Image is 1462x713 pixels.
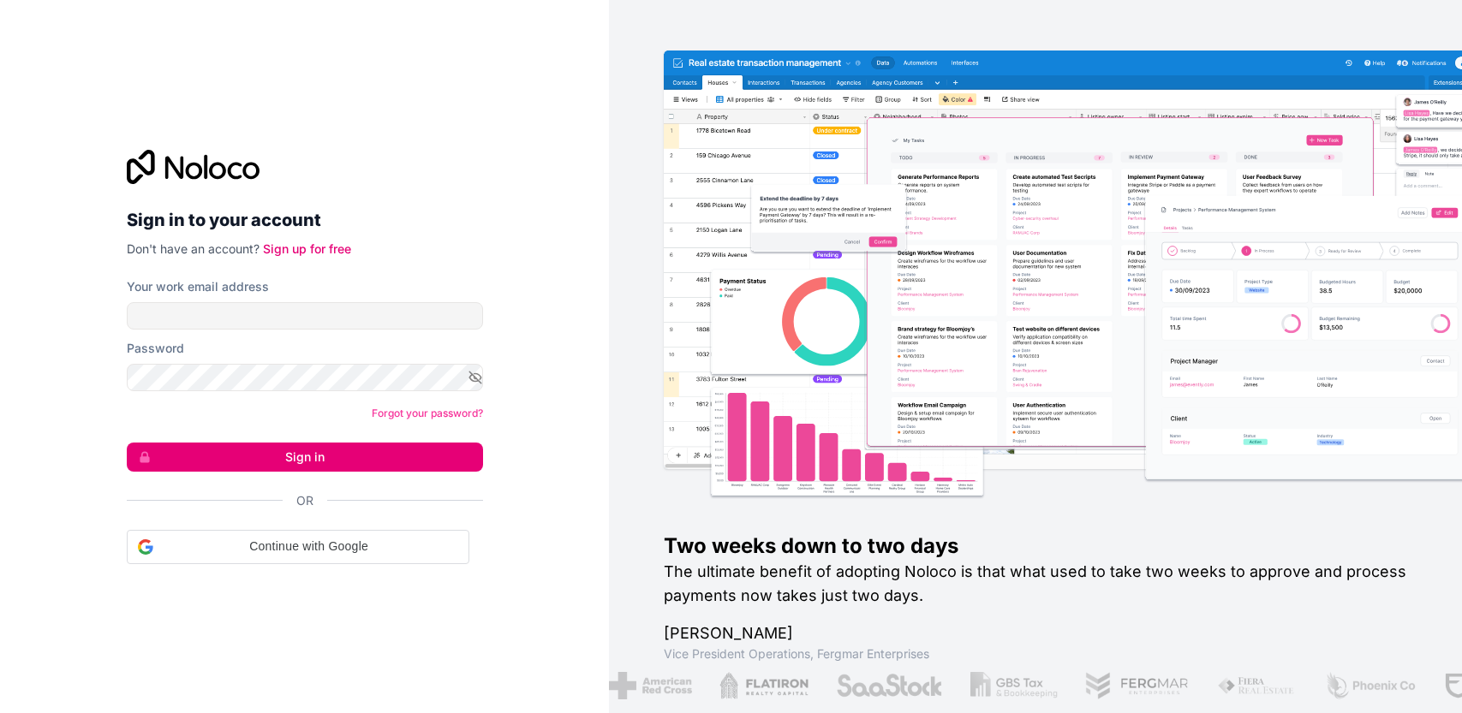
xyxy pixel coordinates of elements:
[577,672,660,699] img: /assets/american-red-cross-BAupjrZR.png
[127,205,483,235] h2: Sign in to your account
[127,530,469,564] div: Continue with Google
[664,645,1407,662] h1: Vice President Operations , Fergmar Enterprises
[372,407,483,419] a: Forgot your password?
[160,538,458,556] span: Continue with Google
[664,621,1407,645] h1: [PERSON_NAME]
[803,672,911,699] img: /assets/saastock-C6Zbiodz.png
[1185,672,1265,699] img: /assets/fiera-fwj2N5v4.png
[127,302,483,330] input: Email address
[127,241,260,256] span: Don't have an account?
[127,340,184,357] label: Password
[1053,672,1157,699] img: /assets/fergmar-CudnrXN5.png
[263,241,351,256] a: Sign up for free
[296,492,313,509] span: Or
[1292,672,1385,699] img: /assets/phoenix-BREaitsQ.png
[127,443,483,472] button: Sign in
[664,532,1407,560] h1: Two weeks down to two days
[688,672,777,699] img: /assets/flatiron-C8eUkumj.png
[939,672,1026,699] img: /assets/gbstax-C-GtDUiK.png
[664,560,1407,608] h2: The ultimate benefit of adopting Noloco is that what used to take two weeks to approve and proces...
[127,278,269,295] label: Your work email address
[127,364,483,391] input: Password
